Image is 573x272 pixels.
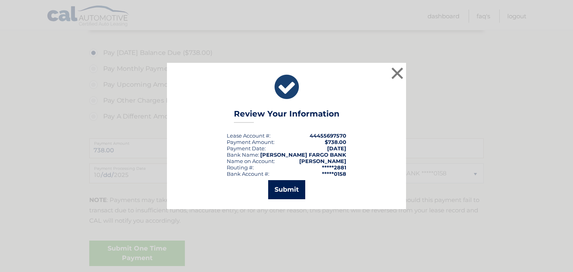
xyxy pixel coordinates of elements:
[227,145,266,152] div: :
[227,132,271,139] div: Lease Account #:
[227,158,275,164] div: Name on Account:
[227,139,275,145] div: Payment Amount:
[268,180,305,199] button: Submit
[227,164,254,171] div: Routing #:
[310,132,346,139] strong: 44455697570
[299,158,346,164] strong: [PERSON_NAME]
[327,145,346,152] span: [DATE]
[227,152,259,158] div: Bank Name:
[234,109,339,123] h3: Review Your Information
[227,145,265,152] span: Payment Date
[260,152,346,158] strong: [PERSON_NAME] FARGO BANK
[227,171,269,177] div: Bank Account #:
[389,65,405,81] button: ×
[325,139,346,145] span: $738.00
